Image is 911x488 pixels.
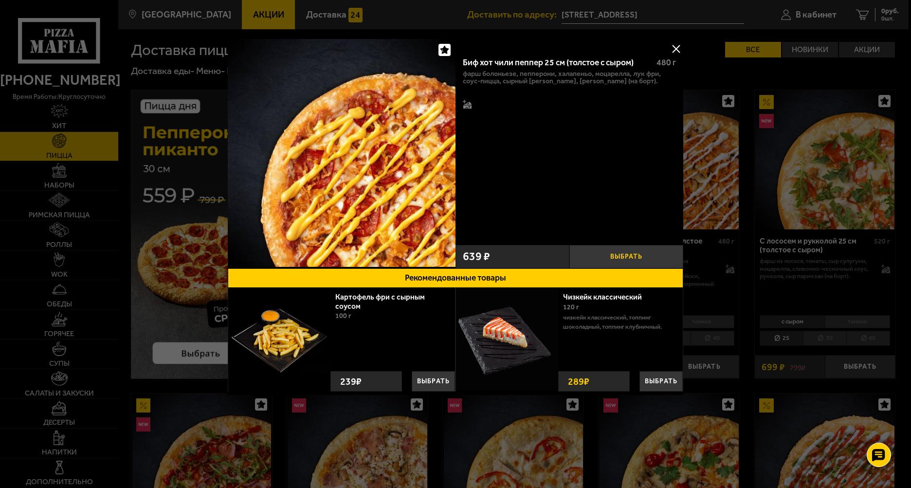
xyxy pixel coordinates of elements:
p: фарш болоньезе, пепперони, халапеньо, моцарелла, лук фри, соус-пицца, сырный [PERSON_NAME], [PERS... [463,70,676,85]
a: Чизкейк классический [563,292,652,301]
span: 120 г [563,303,579,311]
button: Выбрать [412,371,455,392]
span: 100 г [335,312,351,320]
div: Биф хот чили пеппер 25 см (толстое с сыром) [463,57,649,68]
img: Биф хот чили пеппер 25 см (толстое с сыром) [228,39,455,267]
a: Биф хот чили пеппер 25 см (толстое с сыром) [228,39,455,268]
button: Выбрать [639,371,683,392]
button: Выбрать [569,245,683,268]
button: Рекомендованные товары [228,268,683,288]
span: 639 ₽ [463,251,490,262]
strong: 239 ₽ [338,372,364,391]
p: Чизкейк классический, топпинг шоколадный, топпинг клубничный. [563,313,675,332]
span: 480 г [656,57,676,67]
a: Картофель фри с сырным соусом [335,292,425,311]
strong: 289 ₽ [565,372,592,391]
